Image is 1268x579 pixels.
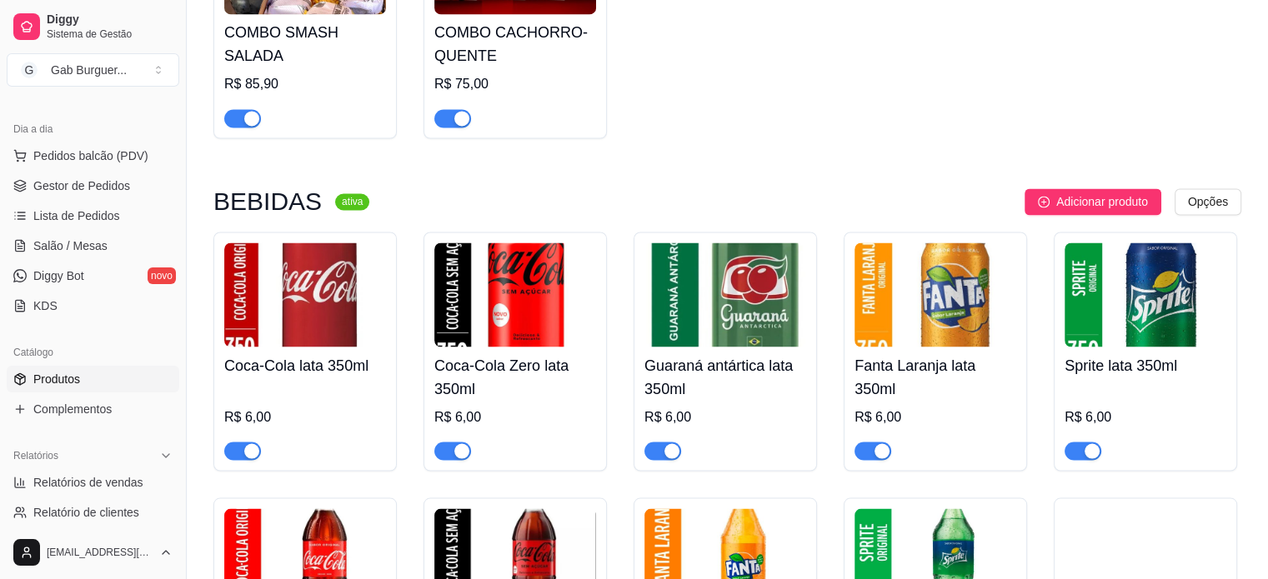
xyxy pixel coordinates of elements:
span: Diggy [47,12,173,27]
a: Produtos [7,366,179,392]
h4: Sprite lata 350ml [1065,353,1226,377]
span: Diggy Bot [33,267,84,284]
span: Relatórios de vendas [33,474,143,491]
a: Complementos [7,396,179,422]
span: G [21,62,38,78]
img: product-image [644,242,806,347]
a: Lista de Pedidos [7,202,179,229]
span: Relatório de clientes [33,504,139,521]
span: Relatórios [13,449,58,462]
div: R$ 85,90 [224,74,386,94]
button: Pedidos balcão (PDV) [7,142,179,169]
h3: BEBIDAS [213,192,322,212]
a: Salão / Mesas [7,232,179,259]
span: Salão / Mesas [33,237,108,254]
a: Relatório de clientes [7,499,179,526]
img: product-image [224,242,386,347]
a: Relatórios de vendas [7,469,179,496]
div: Dia a dia [7,116,179,142]
span: Produtos [33,371,80,387]
span: Adicionar produto [1056,192,1148,211]
span: [EMAIL_ADDRESS][DOMAIN_NAME] [47,546,153,559]
span: Opções [1188,192,1228,211]
div: Gab Burguer ... [51,62,127,78]
div: R$ 75,00 [434,74,596,94]
h4: Fanta Laranja lata 350ml [855,353,1016,400]
button: Opções [1175,188,1241,215]
div: R$ 6,00 [855,407,1016,427]
sup: ativa [335,193,369,210]
span: Gestor de Pedidos [33,177,130,194]
h4: Coca-Cola Zero lata 350ml [434,353,596,400]
div: R$ 6,00 [224,407,386,427]
span: Lista de Pedidos [33,207,120,224]
button: Adicionar produto [1025,188,1161,215]
span: KDS [33,297,58,314]
a: Diggy Botnovo [7,262,179,289]
h4: COMBO SMASH SALADA [224,21,386,67]
img: product-image [1065,242,1226,347]
a: DiggySistema de Gestão [7,7,179,47]
span: plus-circle [1038,196,1050,207]
a: KDS [7,292,179,319]
h4: Guaraná antártica lata 350ml [644,353,806,400]
a: Gestor de Pedidos [7,172,179,199]
div: R$ 6,00 [434,407,596,427]
div: R$ 6,00 [1065,407,1226,427]
div: R$ 6,00 [644,407,806,427]
button: Select a team [7,53,179,87]
h4: Coca-Cola lata 350ml [224,353,386,377]
span: Complementos [33,401,112,417]
img: product-image [855,242,1016,347]
img: product-image [434,242,596,347]
button: [EMAIL_ADDRESS][DOMAIN_NAME] [7,532,179,572]
span: Sistema de Gestão [47,27,173,41]
div: Catálogo [7,339,179,366]
h4: COMBO CACHORRO-QUENTE [434,21,596,67]
span: Pedidos balcão (PDV) [33,147,148,164]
